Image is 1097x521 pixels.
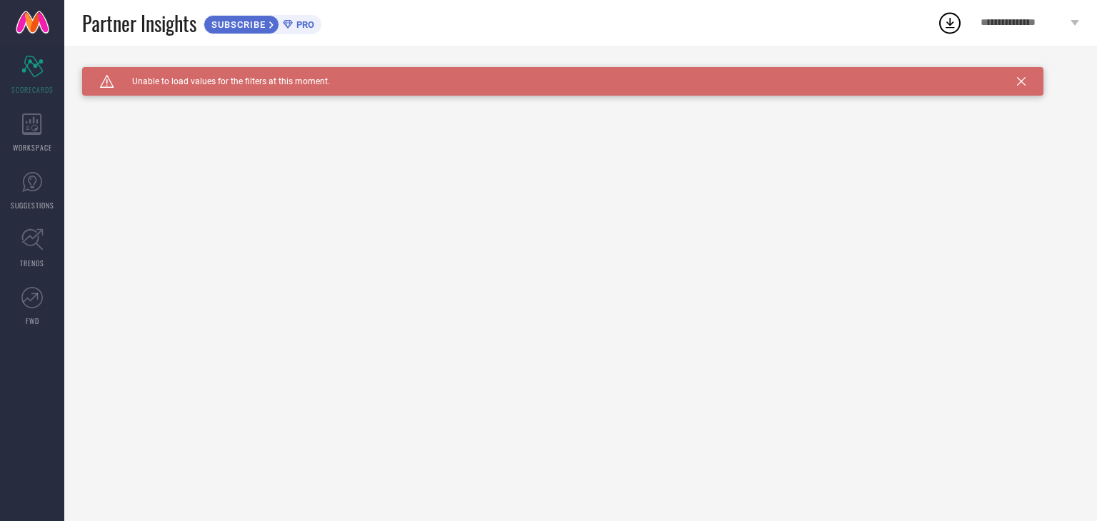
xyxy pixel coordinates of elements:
[204,19,269,30] span: SUBSCRIBE
[13,142,52,153] span: WORKSPACE
[20,258,44,268] span: TRENDS
[82,67,1079,79] div: Unable to load filters at this moment. Please try later.
[11,84,54,95] span: SCORECARDS
[26,315,39,326] span: FWD
[82,9,196,38] span: Partner Insights
[293,19,314,30] span: PRO
[204,11,321,34] a: SUBSCRIBEPRO
[11,200,54,211] span: SUGGESTIONS
[937,10,963,36] div: Open download list
[114,76,330,86] span: Unable to load values for the filters at this moment.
